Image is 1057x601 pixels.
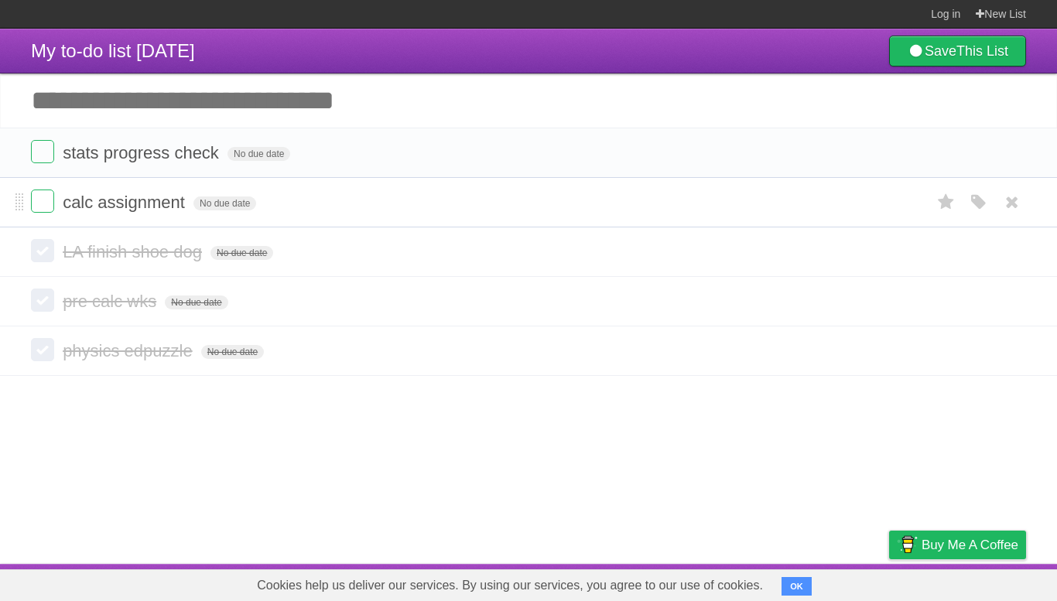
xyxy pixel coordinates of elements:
span: physics edpuzzle [63,341,197,360]
a: SaveThis List [889,36,1026,67]
button: OK [782,577,812,596]
span: No due date [193,196,256,210]
a: Buy me a coffee [889,531,1026,559]
span: stats progress check [63,143,223,162]
label: Star task [932,190,961,215]
a: Privacy [869,568,909,597]
label: Done [31,140,54,163]
span: No due date [210,246,273,260]
span: No due date [201,345,264,359]
a: Terms [816,568,850,597]
label: Done [31,239,54,262]
span: LA finish shoe dog [63,242,206,261]
label: Done [31,338,54,361]
b: This List [956,43,1008,59]
span: calc assignment [63,193,189,212]
span: No due date [227,147,290,161]
a: Suggest a feature [929,568,1026,597]
span: Cookies help us deliver our services. By using our services, you agree to our use of cookies. [241,570,778,601]
label: Done [31,190,54,213]
span: No due date [165,295,227,309]
span: pre calc wks [63,292,160,311]
a: Developers [734,568,797,597]
a: About [683,568,716,597]
img: Buy me a coffee [897,531,918,558]
span: Buy me a coffee [922,531,1018,558]
span: My to-do list [DATE] [31,40,195,61]
label: Done [31,289,54,312]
